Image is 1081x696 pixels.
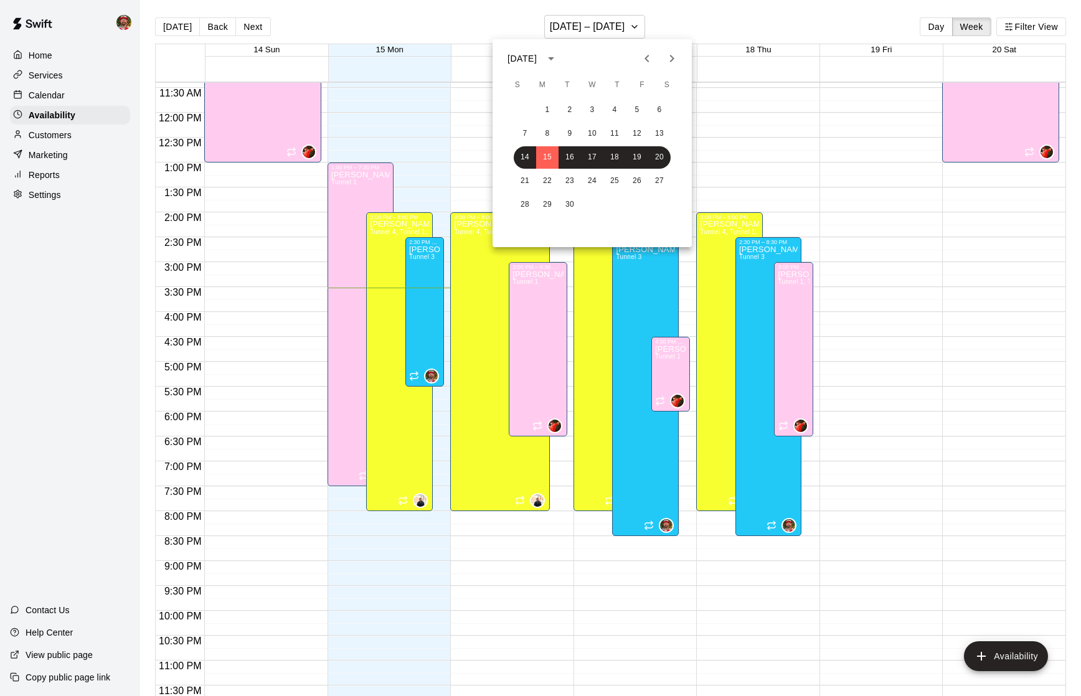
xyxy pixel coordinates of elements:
span: Friday [631,73,653,98]
button: 9 [559,123,581,145]
button: 4 [603,99,626,121]
button: 13 [648,123,671,145]
button: 30 [559,194,581,216]
button: 21 [514,170,536,192]
button: 1 [536,99,559,121]
button: calendar view is open, switch to year view [540,48,562,69]
div: [DATE] [507,52,537,65]
button: 19 [626,146,648,169]
span: Monday [531,73,554,98]
span: Thursday [606,73,628,98]
button: 29 [536,194,559,216]
button: 11 [603,123,626,145]
button: 18 [603,146,626,169]
button: Previous month [635,46,659,71]
span: Tuesday [556,73,578,98]
button: 7 [514,123,536,145]
button: 22 [536,170,559,192]
button: 10 [581,123,603,145]
button: 3 [581,99,603,121]
button: 28 [514,194,536,216]
button: 16 [559,146,581,169]
span: Sunday [506,73,529,98]
button: 8 [536,123,559,145]
button: 6 [648,99,671,121]
button: 14 [514,146,536,169]
button: 5 [626,99,648,121]
button: 26 [626,170,648,192]
button: 23 [559,170,581,192]
button: 24 [581,170,603,192]
button: 2 [559,99,581,121]
span: Saturday [656,73,678,98]
button: 15 [536,146,559,169]
button: 12 [626,123,648,145]
button: 20 [648,146,671,169]
button: 17 [581,146,603,169]
button: 25 [603,170,626,192]
button: Next month [659,46,684,71]
span: Wednesday [581,73,603,98]
button: 27 [648,170,671,192]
